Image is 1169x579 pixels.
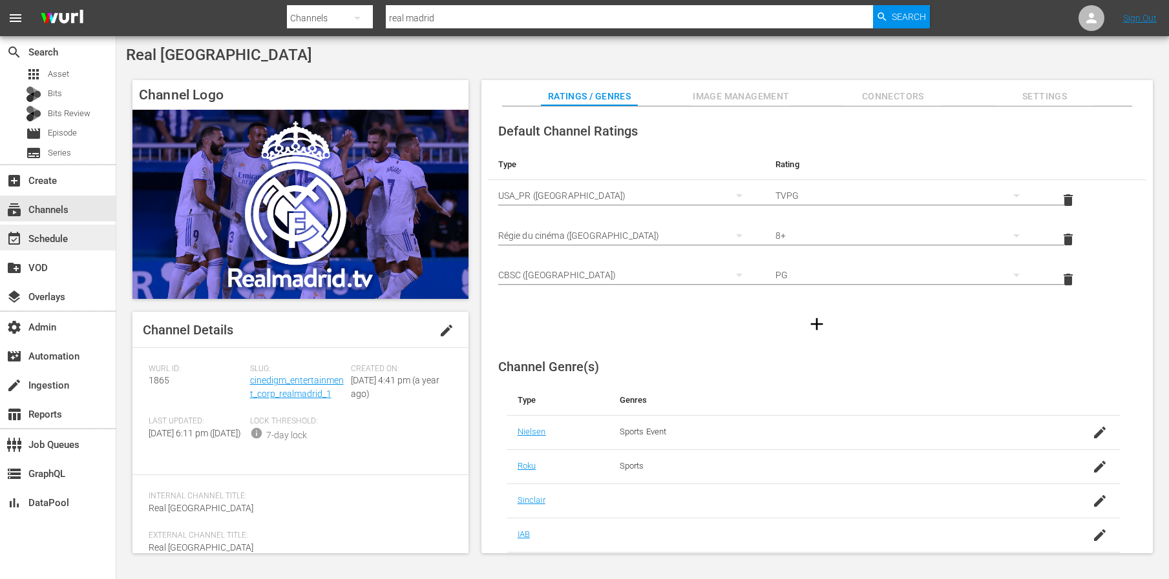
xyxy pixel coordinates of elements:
[1053,264,1084,295] button: delete
[6,378,22,393] span: Ingestion
[518,427,546,436] a: Nielsen
[6,231,22,247] span: Schedule
[775,257,1032,293] div: PG
[6,260,22,276] span: VOD
[439,323,454,338] span: edit
[26,66,41,82] span: Asset
[250,427,263,440] span: info
[498,359,599,374] span: Channel Genre(s)
[6,173,22,188] span: Create
[6,320,22,335] span: Admin
[250,375,344,399] a: cinedigm_entertainment_corp_realmadrid_1
[6,45,22,60] span: Search
[48,68,69,81] span: Asset
[609,385,1052,416] th: Genres
[892,5,926,28] span: Search
[149,375,169,385] span: 1865
[48,87,62,100] span: Bits
[26,126,41,141] span: Episode
[126,46,312,64] span: Real [GEOGRAPHIC_DATA]
[6,437,22,452] span: Job Queues
[149,428,241,438] span: [DATE] 6:11 pm ([DATE])
[31,3,93,34] img: ans4CAIJ8jUAAAAAAAAAAAAAAAAAAAAAAAAgQb4GAAAAAAAAAAAAAAAAAAAAAAAAJMjXAAAAAAAAAAAAAAAAAAAAAAAAgAT5G...
[431,315,462,346] button: edit
[149,416,244,427] span: Last Updated:
[26,145,41,161] span: Series
[1060,272,1076,287] span: delete
[26,86,41,102] div: Bits
[6,202,22,218] span: Channels
[498,218,755,254] div: Régie du cinéma ([GEOGRAPHIC_DATA])
[48,147,71,159] span: Series
[6,466,22,482] span: GraphQL
[693,88,790,105] span: Image Management
[1053,185,1084,216] button: delete
[775,178,1032,214] div: TVPG
[143,322,233,338] span: Channel Details
[8,10,23,26] span: menu
[541,88,638,105] span: Ratings / Genres
[149,364,244,374] span: Wurl ID:
[1060,232,1076,247] span: delete
[351,375,439,399] span: [DATE] 4:41 pm (a year ago)
[996,88,1093,105] span: Settings
[498,178,755,214] div: USA_PR ([GEOGRAPHIC_DATA])
[873,5,930,28] button: Search
[507,385,609,416] th: Type
[26,106,41,121] div: Bits Review
[6,407,22,422] span: Reports
[1123,13,1157,23] a: Sign Out
[266,429,307,442] div: 7-day lock
[488,149,1146,300] table: simple table
[6,289,22,305] span: Overlays
[250,364,345,374] span: Slug:
[132,110,469,298] img: Real Madrid
[149,491,446,502] span: Internal Channel Title:
[498,123,638,139] span: Default Channel Ratings
[351,364,446,374] span: Created On:
[48,107,90,120] span: Bits Review
[132,80,469,110] h4: Channel Logo
[1060,192,1076,208] span: delete
[6,349,22,364] span: Automation
[6,495,22,511] span: DataPool
[48,127,77,139] span: Episode
[149,542,253,553] span: Real [GEOGRAPHIC_DATA]
[250,416,345,427] span: Lock Threshold:
[149,531,446,541] span: External Channel Title:
[518,529,530,539] a: IAB
[518,461,536,471] a: Roku
[518,495,545,505] a: Sinclair
[149,503,253,513] span: Real [GEOGRAPHIC_DATA]
[1053,224,1084,255] button: delete
[765,149,1042,180] th: Rating
[845,88,942,105] span: Connectors
[775,218,1032,254] div: 8+
[488,149,765,180] th: Type
[498,257,755,293] div: CBSC ([GEOGRAPHIC_DATA])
